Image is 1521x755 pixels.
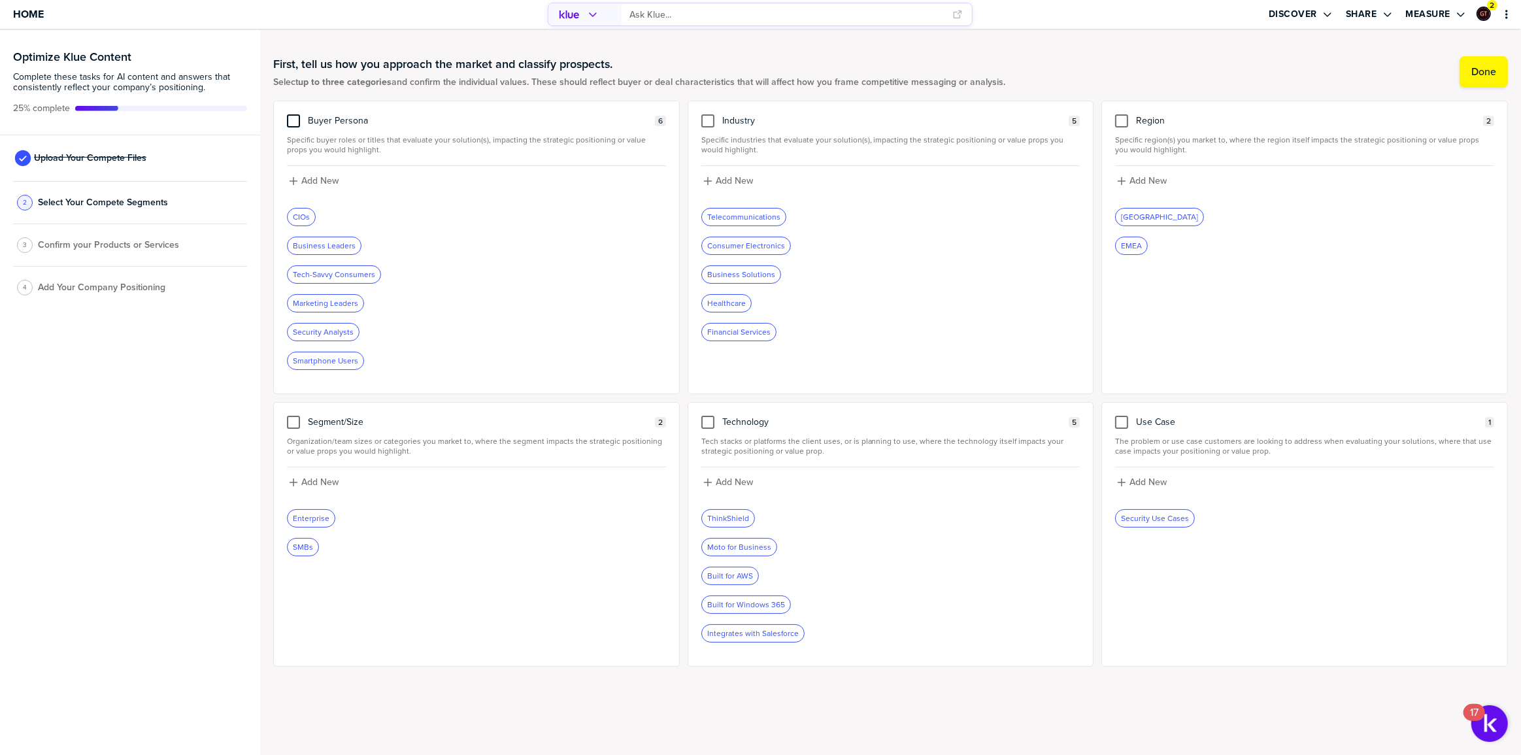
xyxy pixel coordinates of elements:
label: Done [1471,65,1496,78]
label: Add New [301,477,339,488]
span: Specific industries that evaluate your solution(s), impacting the strategic positioning or value ... [701,135,1080,155]
button: Open Resource Center, 17 new notifications [1471,705,1508,742]
span: Organization/team sizes or categories you market to, where the segment impacts the strategic posi... [287,437,666,456]
span: Complete these tasks for AI content and answers that consistently reflect your company’s position... [13,72,247,93]
span: Specific region(s) you market to, where the region itself impacts the strategic positioning or va... [1115,135,1494,155]
div: Graham Tutti [1477,7,1491,21]
button: Add New [1115,174,1494,188]
span: 3 [23,240,27,250]
h3: Optimize Klue Content [13,51,247,63]
label: Discover [1269,8,1317,20]
span: Home [13,8,44,20]
span: The problem or use case customers are looking to address when evaluating your solutions, where th... [1115,437,1494,456]
span: Tech stacks or platforms the client uses, or is planning to use, where the technology itself impa... [701,437,1080,456]
span: Select Your Compete Segments [38,197,168,208]
span: 6 [658,116,663,126]
label: Share [1346,8,1377,20]
span: Add Your Company Positioning [38,282,165,293]
div: 17 [1470,713,1479,730]
span: 4 [23,282,27,292]
span: 5 [1072,418,1077,428]
strong: up to three categories [298,75,392,89]
span: Upload Your Compete Files [34,153,146,163]
button: Add New [287,475,666,490]
input: Ask Klue... [629,4,944,25]
span: Industry [722,116,755,126]
span: 1 [1488,418,1491,428]
span: Confirm your Products or Services [38,240,179,250]
label: Add New [1129,477,1167,488]
span: Active [13,103,70,114]
button: Add New [287,174,666,188]
span: Technology [722,417,769,428]
button: Add New [701,475,1080,490]
span: 2 [658,418,663,428]
span: Use Case [1136,417,1175,428]
span: Specific buyer roles or titles that evaluate your solution(s), impacting the strategic positionin... [287,135,666,155]
button: Add New [1115,475,1494,490]
span: 2 [23,197,27,207]
label: Add New [716,477,753,488]
h1: First, tell us how you approach the market and classify prospects. [273,56,1005,72]
a: Edit Profile [1475,5,1492,22]
span: 2 [1490,1,1495,10]
span: Select and confirm the individual values. These should reflect buyer or deal characteristics that... [273,77,1005,88]
span: Segment/Size [308,417,363,428]
button: Add New [701,174,1080,188]
span: 5 [1072,116,1077,126]
label: Add New [716,175,753,187]
label: Add New [1129,175,1167,187]
label: Measure [1406,8,1451,20]
label: Add New [301,175,339,187]
span: Buyer Persona [308,116,368,126]
span: Region [1136,116,1165,126]
img: ee1355cada6433fc92aa15fbfe4afd43-sml.png [1478,8,1490,20]
button: Done [1460,56,1508,88]
span: 2 [1486,116,1491,126]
